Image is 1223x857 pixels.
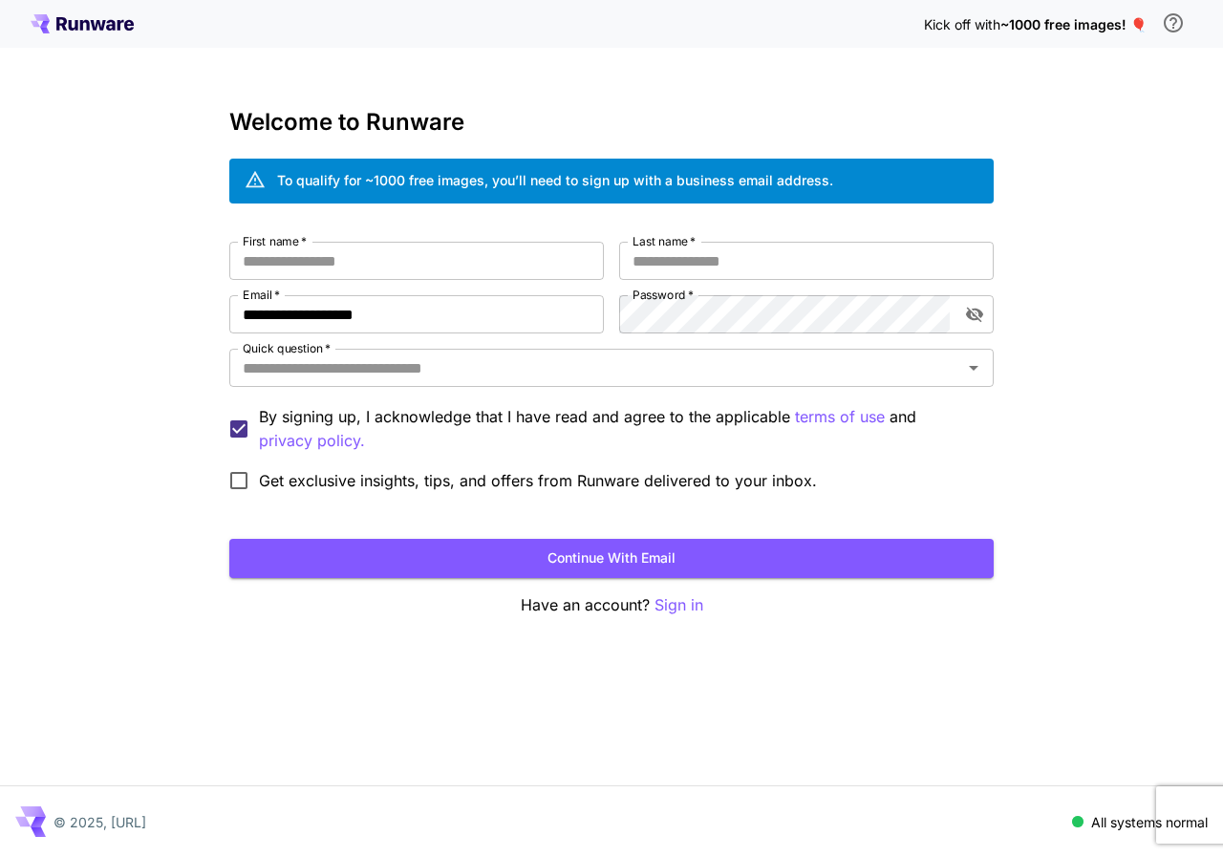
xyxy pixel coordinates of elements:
p: terms of use [795,405,885,429]
span: Get exclusive insights, tips, and offers from Runware delivered to your inbox. [259,469,817,492]
button: By signing up, I acknowledge that I have read and agree to the applicable terms of use and [259,429,365,453]
span: ~1000 free images! 🎈 [1000,16,1147,32]
p: All systems normal [1091,812,1208,832]
p: Have an account? [229,593,994,617]
div: To qualify for ~1000 free images, you’ll need to sign up with a business email address. [277,170,833,190]
button: In order to qualify for free credit, you need to sign up with a business email address and click ... [1154,4,1192,42]
p: privacy policy. [259,429,365,453]
label: Email [243,287,280,303]
button: Sign in [654,593,703,617]
button: toggle password visibility [957,297,992,332]
label: Quick question [243,340,331,356]
button: Open [960,354,987,381]
label: Last name [633,233,696,249]
button: Continue with email [229,539,994,578]
h3: Welcome to Runware [229,109,994,136]
button: By signing up, I acknowledge that I have read and agree to the applicable and privacy policy. [795,405,885,429]
p: By signing up, I acknowledge that I have read and agree to the applicable and [259,405,978,453]
span: Kick off with [924,16,1000,32]
p: © 2025, [URL] [54,812,146,832]
label: First name [243,233,307,249]
label: Password [633,287,694,303]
